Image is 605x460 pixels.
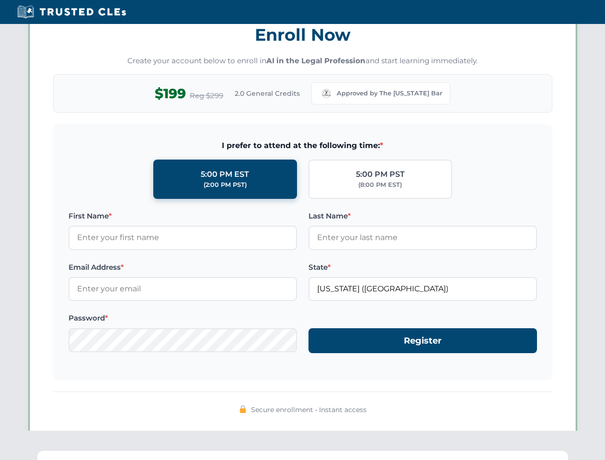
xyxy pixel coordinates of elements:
[235,88,300,99] span: 2.0 General Credits
[358,180,402,190] div: (8:00 PM EST)
[308,262,537,273] label: State
[68,262,297,273] label: Email Address
[68,139,537,152] span: I prefer to attend at the following time:
[155,83,186,104] span: $199
[68,312,297,324] label: Password
[239,405,247,413] img: 🔒
[68,277,297,301] input: Enter your email
[53,56,552,67] p: Create your account below to enroll in and start learning immediately.
[68,210,297,222] label: First Name
[308,277,537,301] input: Missouri (MO)
[201,168,249,181] div: 5:00 PM EST
[356,168,405,181] div: 5:00 PM PST
[308,328,537,354] button: Register
[14,5,129,19] img: Trusted CLEs
[204,180,247,190] div: (2:00 PM PST)
[320,87,333,100] img: Missouri Bar
[308,210,537,222] label: Last Name
[190,90,223,102] span: Reg $299
[251,404,366,415] span: Secure enrollment • Instant access
[68,226,297,250] input: Enter your first name
[53,20,552,50] h3: Enroll Now
[308,226,537,250] input: Enter your last name
[266,56,365,65] strong: AI in the Legal Profession
[337,89,442,98] span: Approved by The [US_STATE] Bar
